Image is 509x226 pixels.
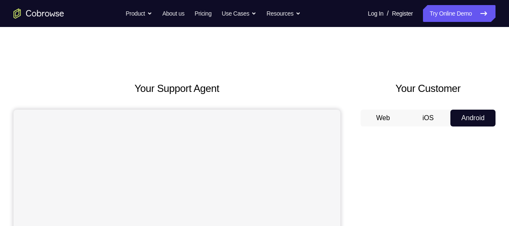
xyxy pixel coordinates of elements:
h2: Your Support Agent [13,81,340,96]
span: / [387,8,388,19]
button: Use Cases [222,5,256,22]
h2: Your Customer [361,81,496,96]
a: Register [392,5,413,22]
a: Pricing [194,5,211,22]
button: Resources [267,5,301,22]
button: Product [126,5,152,22]
a: Go to the home page [13,8,64,19]
a: About us [162,5,184,22]
a: Log In [368,5,383,22]
button: iOS [406,110,451,126]
a: Try Online Demo [423,5,496,22]
button: Android [450,110,496,126]
button: Web [361,110,406,126]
